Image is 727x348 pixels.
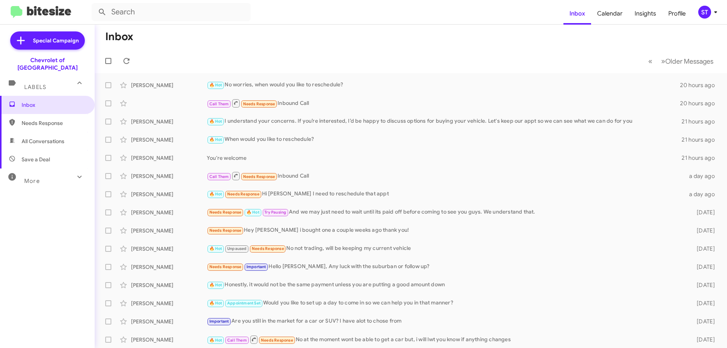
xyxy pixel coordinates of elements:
span: Needs Response [252,246,284,251]
span: Save a Deal [22,156,50,163]
div: [DATE] [685,300,721,307]
span: « [648,56,652,66]
div: [PERSON_NAME] [131,118,207,125]
span: Labels [24,84,46,91]
span: More [24,178,40,184]
div: 21 hours ago [682,136,721,144]
span: 🔥 Hot [209,338,222,343]
span: Call Them [209,174,229,179]
span: Important [209,319,229,324]
span: 🔥 Hot [209,301,222,306]
div: [PERSON_NAME] [131,154,207,162]
div: [PERSON_NAME] [131,172,207,180]
div: a day ago [685,172,721,180]
div: [DATE] [685,336,721,343]
span: 🔥 Hot [246,210,259,215]
div: [PERSON_NAME] [131,136,207,144]
div: Hello [PERSON_NAME], Any luck with the suburban or follow up? [207,262,685,271]
a: Insights [629,3,662,25]
span: Special Campaign [33,37,79,44]
span: Call Them [209,101,229,106]
span: 🔥 Hot [209,246,222,251]
div: [DATE] [685,245,721,253]
div: 21 hours ago [682,118,721,125]
div: 21 hours ago [682,154,721,162]
div: Hey [PERSON_NAME] i bought one a couple weeks ago thank you! [207,226,685,235]
div: a day ago [685,190,721,198]
div: [DATE] [685,263,721,271]
span: Needs Response [209,264,242,269]
div: [PERSON_NAME] [131,209,207,216]
div: And we may just need to wait until its paid off before coming to see you guys. We understand that. [207,208,685,217]
span: Inbox [22,101,86,109]
div: [PERSON_NAME] [131,263,207,271]
button: Previous [644,53,657,69]
span: Needs Response [243,101,275,106]
div: Are you still in the market for a car or SUV? I have alot to chose from [207,317,685,326]
nav: Page navigation example [644,53,718,69]
span: Important [246,264,266,269]
div: [PERSON_NAME] [131,190,207,198]
div: Honestly, it would not be the same payment unless you are putting a good amount down [207,281,685,289]
div: [DATE] [685,281,721,289]
div: ST [698,6,711,19]
div: No at the moment wont be able to get a car but, i will lwt you know if anything changes [207,335,685,344]
input: Search [92,3,251,21]
span: 🔥 Hot [209,192,222,197]
a: Inbox [563,3,591,25]
span: Needs Response [209,210,242,215]
div: [PERSON_NAME] [131,318,207,325]
div: You're welcome [207,154,682,162]
a: Profile [662,3,692,25]
span: Older Messages [665,57,713,66]
span: Call Them [227,338,247,343]
a: Special Campaign [10,31,85,50]
span: Needs Response [22,119,86,127]
div: [DATE] [685,209,721,216]
span: Try Pausing [264,210,286,215]
div: Hi [PERSON_NAME] I need to reschedule that appt [207,190,685,198]
div: When would you like to reschedule? [207,135,682,144]
div: No not trading, will be keeping my current vehicle [207,244,685,253]
span: 🔥 Hot [209,137,222,142]
div: 20 hours ago [680,81,721,89]
span: » [661,56,665,66]
div: [PERSON_NAME] [131,81,207,89]
span: 🔥 Hot [209,83,222,87]
div: [PERSON_NAME] [131,336,207,343]
span: 🔥 Hot [209,119,222,124]
div: No worries, when would you like to reschedule? [207,81,680,89]
span: Needs Response [261,338,293,343]
a: Calendar [591,3,629,25]
div: I understand your concerns. If you’re interested, I’d be happy to discuss options for buying your... [207,117,682,126]
h1: Inbox [105,31,133,43]
span: Unpaused [227,246,247,251]
div: [PERSON_NAME] [131,245,207,253]
div: [PERSON_NAME] [131,281,207,289]
span: All Conversations [22,137,64,145]
span: Needs Response [243,174,275,179]
button: Next [657,53,718,69]
div: 20 hours ago [680,100,721,107]
button: ST [692,6,719,19]
span: 🔥 Hot [209,282,222,287]
div: Would you like to set up a day to come in so we can help you in that manner? [207,299,685,307]
div: [DATE] [685,318,721,325]
div: [PERSON_NAME] [131,227,207,234]
span: Appointment Set [227,301,261,306]
div: [DATE] [685,227,721,234]
span: Needs Response [209,228,242,233]
span: Needs Response [227,192,259,197]
div: Inbound Call [207,98,680,108]
div: Inbound Call [207,171,685,181]
div: [PERSON_NAME] [131,300,207,307]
